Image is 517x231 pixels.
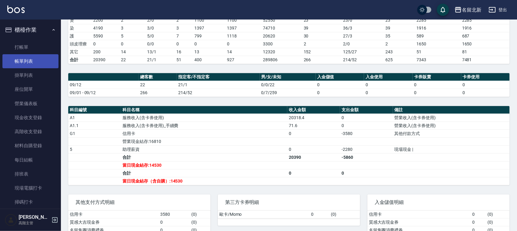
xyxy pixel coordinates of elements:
[384,40,415,48] td: 2
[415,16,461,24] td: 2285
[119,56,146,64] td: 22
[225,24,261,32] td: 1397
[92,24,119,32] td: 4190
[159,211,190,219] td: 3580
[68,81,139,89] td: 09/12
[340,145,393,153] td: -2280
[121,177,287,185] td: 當日現金結存（含自購）:14530
[260,89,316,97] td: 0/7/259
[92,48,119,56] td: 200
[121,145,287,153] td: 助理薪資
[316,89,364,97] td: 0
[287,153,340,161] td: 20390
[415,48,461,56] td: 51
[218,211,360,219] table: a dense table
[393,145,510,153] td: 現場現金 |
[19,220,50,226] p: 高階主管
[2,153,58,167] a: 每日結帳
[340,122,393,130] td: 0
[193,32,226,40] td: 799
[393,130,510,137] td: 其他付款方式
[225,48,261,56] td: 14
[452,4,484,16] button: 名留北新
[486,211,510,219] td: ( 0 )
[462,6,481,14] div: 名留北新
[68,114,121,122] td: A1
[2,181,58,195] a: 現場電腦打卡
[364,89,413,97] td: 0
[193,24,226,32] td: 1397
[175,32,193,40] td: 7
[437,4,449,16] button: save
[342,56,384,64] td: 214/52
[68,145,121,153] td: 5
[316,73,364,81] th: 入金儲值
[68,56,92,64] td: 合計
[2,97,58,111] a: 營業儀表板
[393,114,510,122] td: 營業收入(含卡券使用)
[367,211,471,219] td: 信用卡
[287,145,340,153] td: 0
[415,40,461,48] td: 1650
[92,56,119,64] td: 20390
[461,48,510,56] td: 81
[413,73,461,81] th: 卡券販賣
[364,81,413,89] td: 0
[461,24,510,32] td: 1916
[461,81,510,89] td: 0
[261,16,302,24] td: 52550
[121,122,287,130] td: 服務收入(含卡券使用)_手續費
[415,24,461,32] td: 1916
[175,56,193,64] td: 51
[393,106,510,114] th: 備註
[68,16,92,24] td: 燙
[302,32,342,40] td: 30
[121,130,287,137] td: 信用卡
[121,106,287,114] th: 科目名稱
[340,153,393,161] td: -5860
[139,89,177,97] td: 266
[486,4,510,16] button: 登出
[5,214,17,226] img: Person
[342,16,384,24] td: 23 / 0
[193,16,226,24] td: 1100
[119,40,146,48] td: 0
[193,40,226,48] td: 0
[461,89,510,97] td: 0
[364,73,413,81] th: 入金使用
[177,73,260,81] th: 指定客/不指定客
[121,137,287,145] td: 營業現金結存:16810
[302,40,342,48] td: 2
[340,169,393,177] td: 0
[2,40,58,54] a: 打帳單
[302,56,342,64] td: 266
[146,48,175,56] td: 13 / 1
[121,153,287,161] td: 合計
[261,40,302,48] td: 3300
[393,122,510,130] td: 營業收入(含卡券使用)
[146,24,175,32] td: 3 / 0
[19,214,50,220] h5: [PERSON_NAME]
[159,218,190,226] td: 0
[146,40,175,48] td: 0 / 0
[225,32,261,40] td: 1118
[287,130,340,137] td: 0
[92,16,119,24] td: 2200
[177,81,260,89] td: 21/1
[225,56,261,64] td: 927
[342,40,384,48] td: 2 / 0
[68,32,92,40] td: 護
[302,16,342,24] td: 23
[413,89,461,97] td: 0
[461,56,510,64] td: 7481
[384,56,415,64] td: 625
[367,218,471,226] td: 質感大吉現金券
[261,32,302,40] td: 20620
[121,161,287,169] td: 當日現金結存:14530
[461,73,510,81] th: 卡券使用
[68,89,139,97] td: 09/01 - 09/12
[384,16,415,24] td: 23
[7,5,25,13] img: Logo
[461,32,510,40] td: 687
[146,16,175,24] td: 2 / 0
